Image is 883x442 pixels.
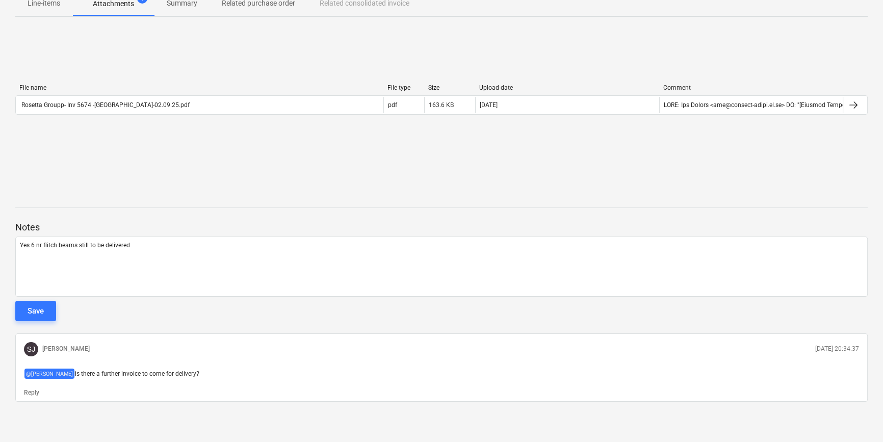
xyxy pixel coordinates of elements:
button: Save [15,301,56,321]
div: Rosetta Groupp- Inv 5674 -[GEOGRAPHIC_DATA]-02.09.25.pdf [20,101,190,109]
div: Upload date [479,84,655,91]
div: File type [387,84,420,91]
span: @ [PERSON_NAME] [24,369,74,379]
p: [DATE] 20:34:37 [815,345,859,353]
div: Sam Jarman [24,342,38,356]
span: SJ [27,345,35,353]
span: is there a further invoice to come for delivery? [75,370,199,377]
div: 163.6 KB [429,101,454,109]
div: File name [19,84,379,91]
iframe: Chat Widget [832,393,883,442]
button: Reply [24,388,39,397]
p: Notes [15,221,868,233]
div: Comment [663,84,839,91]
div: Size [428,84,471,91]
div: Save [28,304,44,318]
p: [PERSON_NAME] [42,345,90,353]
span: Yes 6 nr flitch beams still to be delivered [20,242,130,249]
div: pdf [388,101,397,109]
div: [DATE] [480,101,498,109]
